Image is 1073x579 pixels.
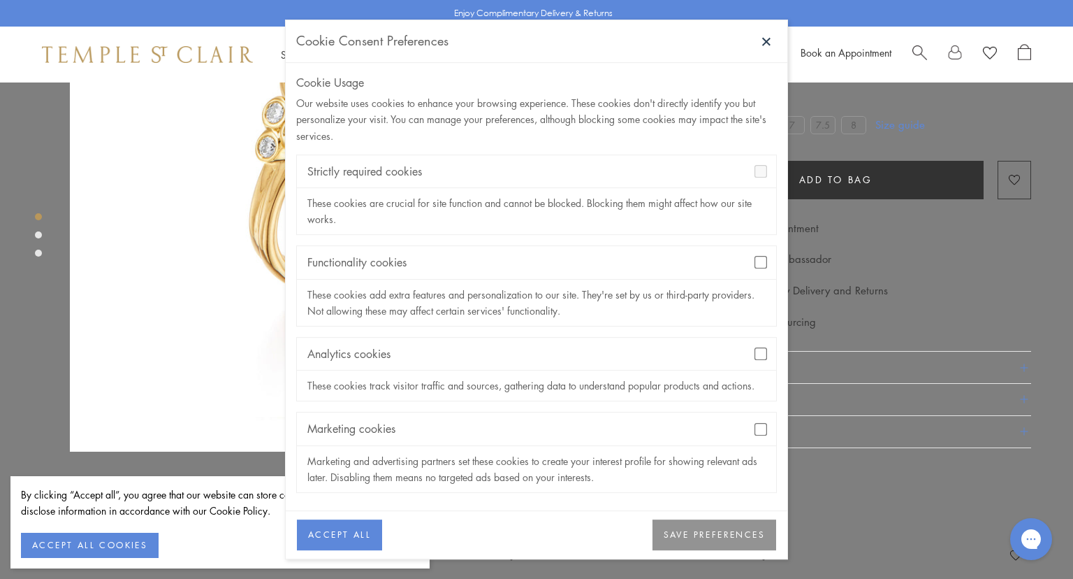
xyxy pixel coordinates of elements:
[687,416,1031,448] button: Gifting
[296,73,777,92] div: Cookie Usage
[297,520,382,550] button: ACCEPT ALL
[687,352,1031,384] button: Product Details
[281,48,309,62] a: ShopShop
[983,44,997,65] a: View Wishlist
[799,172,873,187] span: Add to bag
[801,45,891,59] a: Book an Appointment
[652,520,776,550] button: SAVE PREFERENCES
[296,96,777,144] div: Our website uses cookies to enhance your browsing experience. These cookies don't directly identi...
[296,31,448,52] div: Cookie Consent Preferences
[687,161,984,199] button: Add to bag
[35,210,42,268] div: Product gallery navigation
[297,338,776,371] div: Analytics cookies
[297,246,776,279] div: Functionality cookies
[297,280,776,326] div: These cookies add extra features and personalization to our site. They're set by us or third-part...
[297,188,776,234] div: These cookies are crucial for site function and cannot be blocked. Blocking them might affect how...
[21,487,419,519] div: By clicking “Accept all”, you agree that our website can store cookies on your device and disclos...
[281,46,602,64] nav: Main navigation
[297,446,776,492] div: Marketing and advertising partners set these cookies to create your interest profile for showing ...
[454,6,613,20] p: Enjoy Complimentary Delivery & Returns
[912,44,927,65] a: Search
[1003,513,1059,565] iframe: Gorgias live chat messenger
[1018,44,1031,65] a: Open Shopping Bag
[21,533,159,558] button: ACCEPT ALL COOKIES
[780,117,805,134] label: 7
[810,117,835,134] label: 7.5
[687,384,1031,415] button: Shipping & Returns
[297,413,776,445] div: Marketing cookies
[42,46,253,63] img: Temple St. Clair
[297,371,776,401] div: These cookies track visitor traffic and sources, gathering data to understand popular products an...
[841,117,866,134] label: 8
[719,282,888,299] p: Complimentary Delivery and Returns
[875,118,925,132] a: Size guide
[297,155,776,188] div: Strictly required cookies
